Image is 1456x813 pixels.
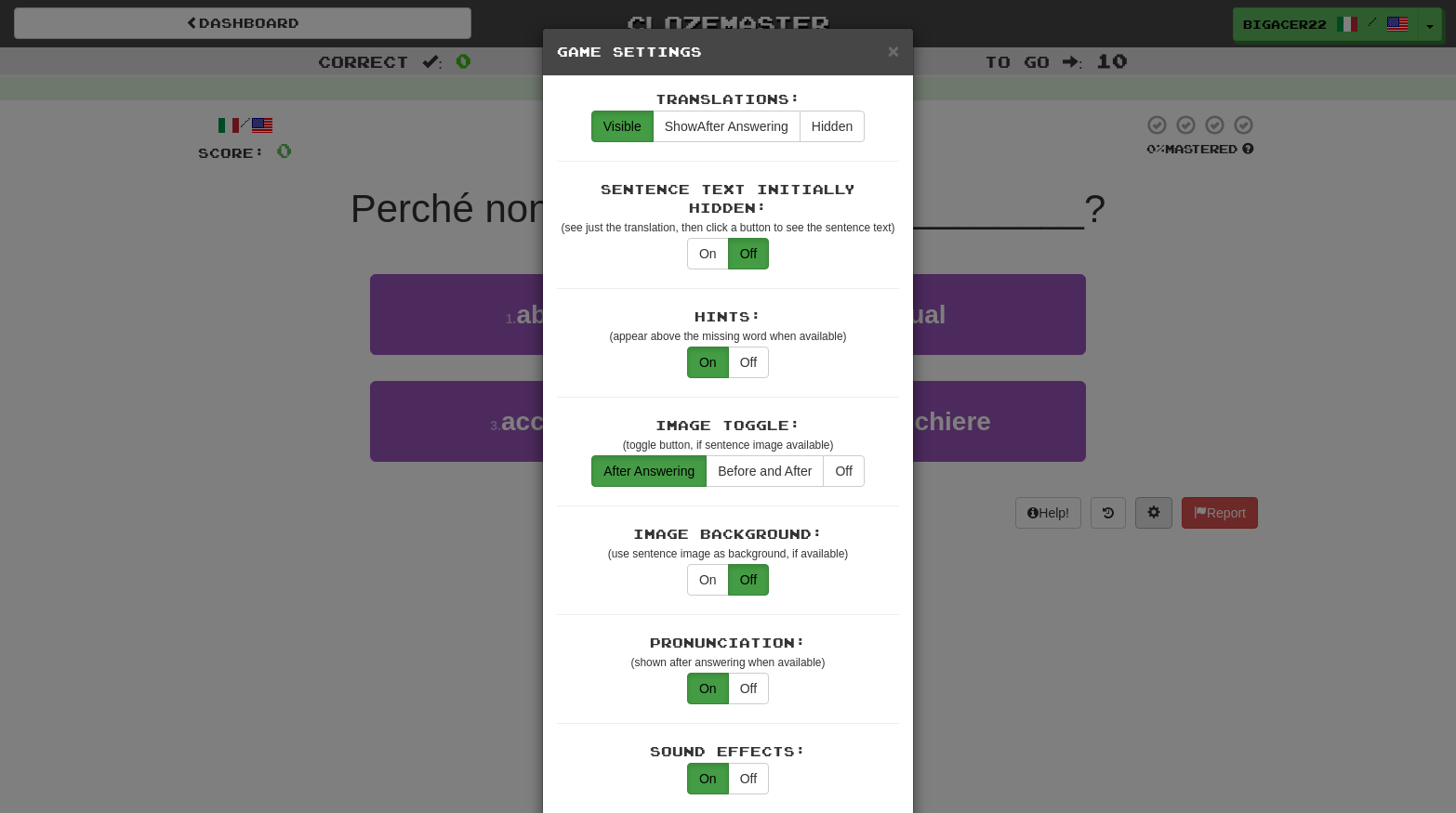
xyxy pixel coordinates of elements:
[631,656,826,669] small: (shown after answering when available)
[557,742,899,761] div: Sound Effects:
[728,564,769,596] button: Off
[706,455,824,487] button: Before and After
[728,763,769,794] button: Off
[608,547,848,560] small: (use sentence image as background, if available)
[557,180,899,217] div: Sentence Text Initially Hidden:
[557,43,899,61] h5: Game Settings
[687,564,729,596] button: On
[562,221,895,234] small: (see just the translation, then click a button to see the sentence text)
[591,455,707,487] button: After Answering
[687,238,729,269] button: On
[591,111,654,142] button: Visible
[800,111,865,142] button: Hidden
[591,111,865,142] div: translations
[557,634,899,652] div: Pronunciation:
[888,41,899,60] button: Close
[888,40,899,61] span: ×
[687,763,729,794] button: On
[557,308,899,326] div: Hints:
[728,238,769,269] button: Off
[687,564,769,596] div: translations
[557,90,899,109] div: Translations:
[623,439,834,452] small: (toggle button, if sentence image available)
[591,455,865,487] div: translations
[728,347,769,378] button: Off
[665,119,697,134] span: Show
[557,525,899,544] div: Image Background:
[609,330,846,343] small: (appear above the missing word when available)
[653,111,801,142] button: ShowAfter Answering
[557,416,899,435] div: Image Toggle:
[687,347,729,378] button: On
[823,455,864,487] button: Off
[665,119,788,134] span: After Answering
[687,673,729,704] button: On
[728,673,769,704] button: Off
